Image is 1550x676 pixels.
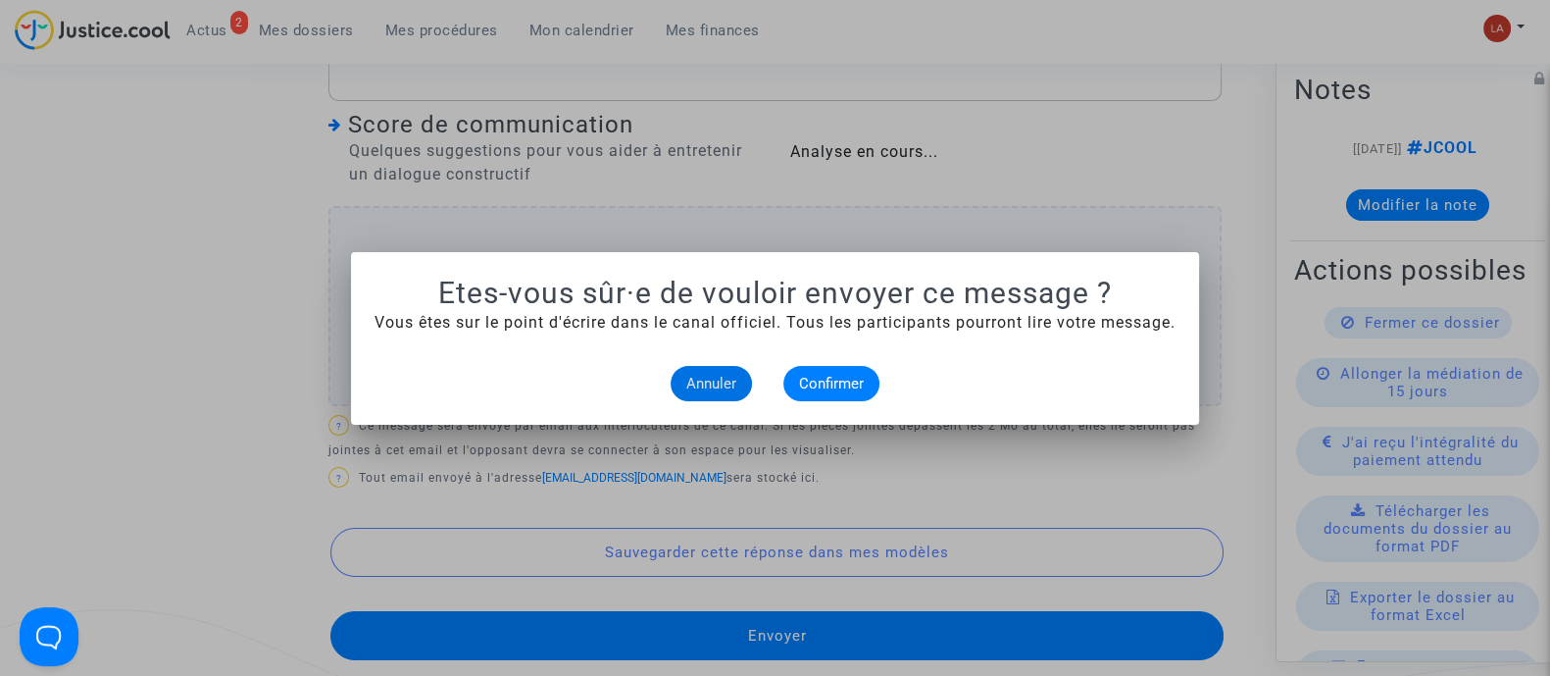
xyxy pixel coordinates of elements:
[375,276,1175,311] h1: Etes-vous sûr·e de vouloir envoyer ce message ?
[671,366,752,401] button: Annuler
[686,375,736,392] span: Annuler
[20,607,78,666] iframe: Help Scout Beacon - Open
[783,366,879,401] button: Confirmer
[375,313,1175,332] span: Vous êtes sur le point d'écrire dans le canal officiel. Tous les participants pourront lire votre...
[799,375,864,392] span: Confirmer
